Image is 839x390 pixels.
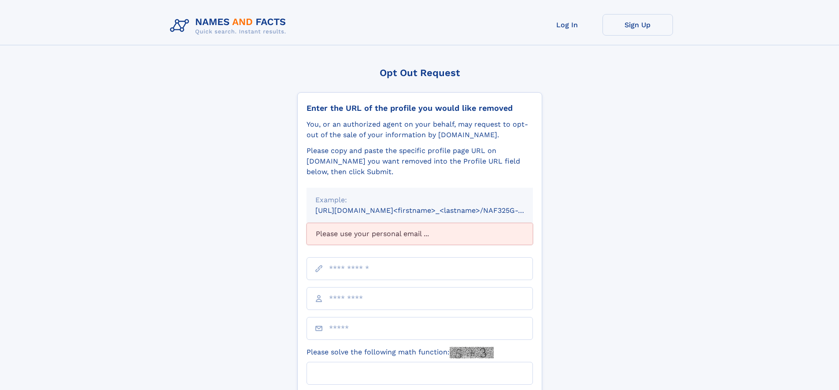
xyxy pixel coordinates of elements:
a: Sign Up [602,14,673,36]
div: You, or an authorized agent on your behalf, may request to opt-out of the sale of your informatio... [307,119,533,140]
div: Enter the URL of the profile you would like removed [307,103,533,113]
div: Opt Out Request [297,67,542,78]
small: [URL][DOMAIN_NAME]<firstname>_<lastname>/NAF325G-xxxxxxxx [315,206,550,215]
img: Logo Names and Facts [166,14,293,38]
a: Log In [532,14,602,36]
div: Please use your personal email ... [307,223,533,245]
label: Please solve the following math function: [307,347,494,358]
div: Please copy and paste the specific profile page URL on [DOMAIN_NAME] you want removed into the Pr... [307,146,533,177]
div: Example: [315,195,524,205]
